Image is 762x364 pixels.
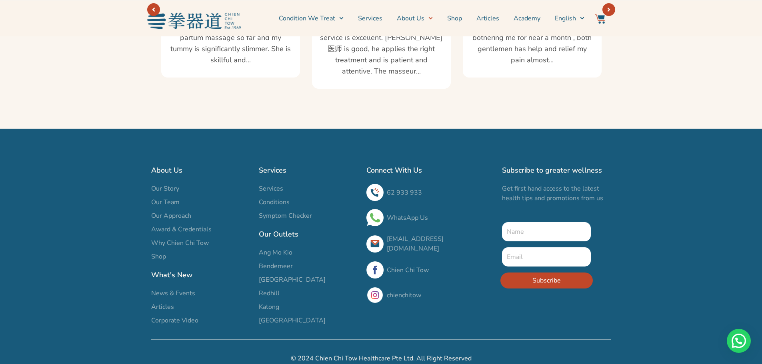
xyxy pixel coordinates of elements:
[259,261,293,271] span: Bendemeer
[151,288,195,298] span: News & Events
[259,229,358,240] h2: Our Outlets
[727,329,751,353] div: Need help? WhatsApp contact
[259,184,283,193] span: Services
[602,3,615,16] a: Next
[147,3,160,16] a: Next
[259,275,326,284] span: [GEOGRAPHIC_DATA]
[358,8,382,28] a: Services
[151,302,174,312] span: Articles
[151,288,251,298] a: News & Events
[259,302,279,312] span: Katong
[555,14,576,23] span: English
[502,222,591,294] form: New Form
[387,235,444,253] a: [EMAIL_ADDRESS][DOMAIN_NAME]
[595,14,605,24] img: Website Icon-03
[502,184,611,203] p: Get first hand access to the latest health tips and promotions from us
[151,197,180,207] span: Our Team
[151,238,251,248] a: Why Chien Chi Tow
[500,273,593,288] button: Subscribe
[151,252,251,261] a: Shop
[387,213,428,222] a: WhatsApp Us
[279,8,344,28] a: Condition We Treat
[151,165,251,176] h2: About Us
[151,354,611,363] h2: © 2024 Chien Chi Tow Healthcare Pte Ltd. All Right Reserved
[151,252,166,261] span: Shop
[151,211,251,221] a: Our Approach
[151,225,212,234] span: Award & Credentials
[447,8,462,28] a: Shop
[259,302,358,312] a: Katong
[259,248,358,257] a: Ang Mo Kio
[151,184,251,193] a: Our Story
[245,8,585,28] nav: Menu
[502,165,611,176] h2: Subscribe to greater wellness
[387,266,429,274] a: Chien Chi Tow
[259,316,358,325] a: [GEOGRAPHIC_DATA]
[259,261,358,271] a: Bendemeer
[259,211,312,221] span: Symptom Checker
[259,197,358,207] a: Conditions
[259,248,292,257] span: Ang Mo Kio
[259,275,358,284] a: [GEOGRAPHIC_DATA]
[366,165,494,176] h2: Connect With Us
[259,288,358,298] a: Redhill
[387,291,421,300] a: chienchitow
[151,269,251,280] h2: What's New
[151,302,251,312] a: Articles
[259,184,358,193] a: Services
[259,316,326,325] span: [GEOGRAPHIC_DATA]
[502,222,591,241] input: Name
[476,8,499,28] a: Articles
[514,8,540,28] a: Academy
[151,316,251,325] a: Corporate Video
[151,197,251,207] a: Our Team
[502,247,591,267] input: Email
[151,238,209,248] span: Why Chien Chi Tow
[555,8,584,28] a: Switch to English
[151,211,191,221] span: Our Approach
[397,8,433,28] a: About Us
[151,225,251,234] a: Award & Credentials
[151,316,198,325] span: Corporate Video
[259,211,358,221] a: Symptom Checker
[532,276,561,285] span: Subscribe
[259,288,280,298] span: Redhill
[259,197,290,207] span: Conditions
[259,165,358,176] h2: Services
[387,188,422,197] a: 62 933 933
[151,184,179,193] span: Our Story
